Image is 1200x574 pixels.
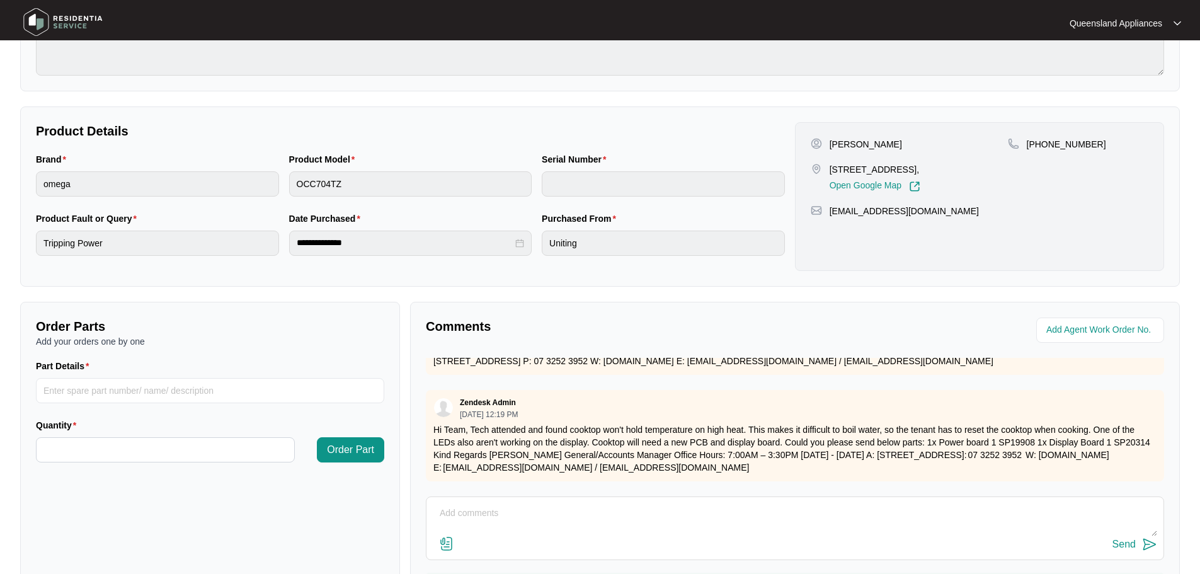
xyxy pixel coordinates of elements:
img: Link-External [909,181,920,192]
p: Comments [426,318,786,335]
p: [EMAIL_ADDRESS][DOMAIN_NAME] [830,205,979,217]
img: user-pin [811,138,822,149]
input: Product Fault or Query [36,231,279,256]
img: file-attachment-doc.svg [439,536,454,551]
img: dropdown arrow [1174,20,1181,26]
span: Order Part [327,442,374,457]
label: Serial Number [542,153,611,166]
img: map-pin [1008,138,1019,149]
label: Quantity [36,419,81,432]
input: Brand [36,171,279,197]
p: [DATE] 12:19 PM [460,411,518,418]
label: Purchased From [542,212,621,225]
img: user.svg [434,398,453,417]
button: Send [1112,536,1157,553]
img: map-pin [811,163,822,175]
label: Brand [36,153,71,166]
label: Part Details [36,360,94,372]
p: Add your orders one by one [36,335,384,348]
button: Order Part [317,437,384,462]
p: Zendesk Admin [460,398,516,408]
p: Order Parts [36,318,384,335]
a: Open Google Map [830,181,920,192]
p: [STREET_ADDRESS], [830,163,920,176]
input: Serial Number [542,171,785,197]
input: Date Purchased [297,236,513,250]
label: Date Purchased [289,212,365,225]
img: send-icon.svg [1142,537,1157,552]
p: Queensland Appliances [1070,17,1162,30]
p: [PHONE_NUMBER] [1027,138,1106,151]
img: map-pin [811,205,822,216]
input: Product Model [289,171,532,197]
p: Hi Team, Tech attended and found cooktop won't hold temperature on high heat. This makes it diffi... [433,423,1157,474]
input: Purchased From [542,231,785,256]
input: Part Details [36,378,384,403]
p: Product Details [36,122,785,140]
input: Add Agent Work Order No. [1046,323,1157,338]
img: residentia service logo [19,3,107,41]
p: [PERSON_NAME] [830,138,902,151]
label: Product Model [289,153,360,166]
label: Product Fault or Query [36,212,142,225]
input: Quantity [37,438,294,462]
div: Send [1112,539,1136,550]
